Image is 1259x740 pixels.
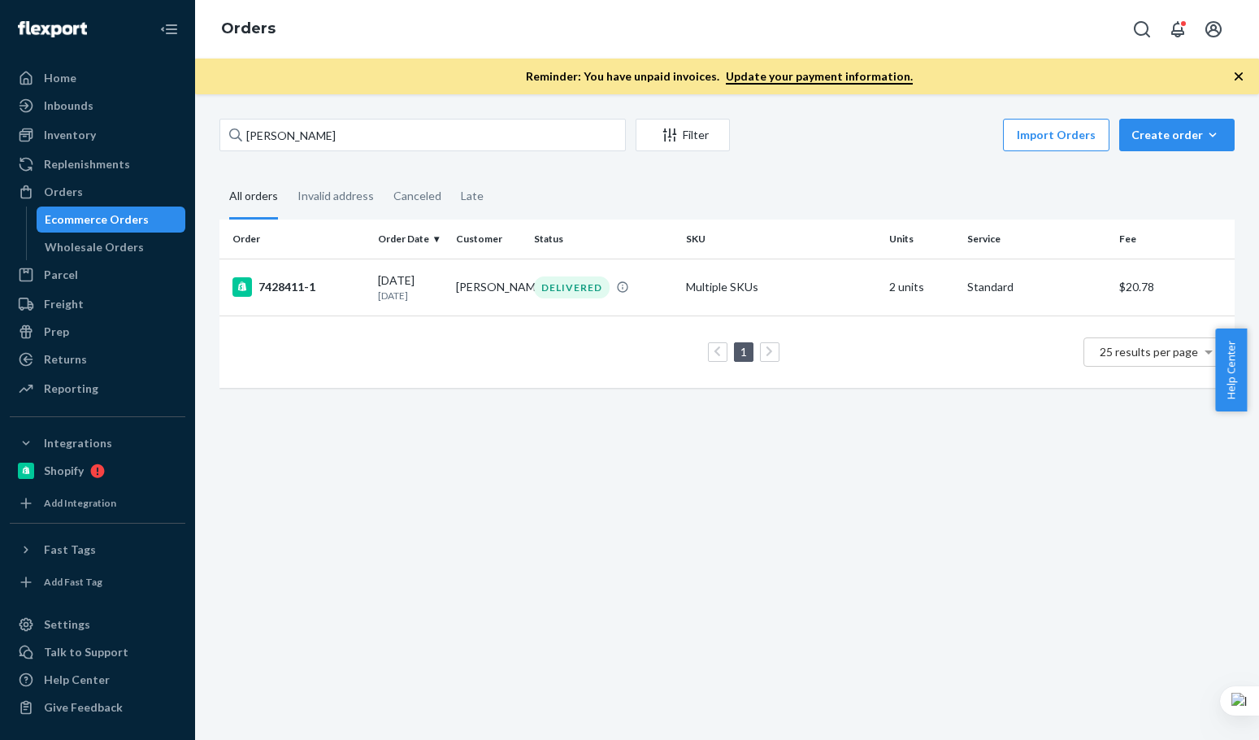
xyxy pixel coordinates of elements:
[44,267,78,283] div: Parcel
[10,490,185,516] a: Add Integration
[1100,345,1198,359] span: 25 results per page
[10,537,185,563] button: Fast Tags
[44,127,96,143] div: Inventory
[10,319,185,345] a: Prep
[378,272,443,303] div: [DATE]
[232,277,365,297] div: 7428411-1
[456,232,521,246] div: Customer
[378,289,443,303] p: [DATE]
[10,179,185,205] a: Orders
[10,639,185,665] a: Talk to Support
[10,458,185,484] a: Shopify
[10,262,185,288] a: Parcel
[883,259,961,316] td: 2 units
[18,21,87,37] img: Flexport logo
[527,220,679,259] th: Status
[636,119,730,151] button: Filter
[219,220,371,259] th: Order
[208,6,289,53] ol: breadcrumbs
[44,699,123,716] div: Give Feedback
[45,211,149,228] div: Ecommerce Orders
[961,220,1113,259] th: Service
[393,175,441,217] div: Canceled
[44,672,110,688] div: Help Center
[219,119,626,151] input: Search orders
[10,65,185,91] a: Home
[883,220,961,259] th: Units
[1119,119,1235,151] button: Create order
[10,122,185,148] a: Inventory
[10,151,185,177] a: Replenishments
[461,175,484,217] div: Late
[44,70,76,86] div: Home
[297,175,374,217] div: Invalid address
[534,276,610,298] div: DELIVERED
[10,612,185,638] a: Settings
[37,207,186,233] a: Ecommerce Orders
[44,542,96,558] div: Fast Tags
[10,667,185,693] a: Help Center
[1161,13,1194,46] button: Open notifications
[44,98,93,114] div: Inbounds
[10,430,185,456] button: Integrations
[44,381,98,397] div: Reporting
[10,376,185,402] a: Reporting
[1215,329,1247,411] button: Help Center
[679,220,883,259] th: SKU
[44,296,84,312] div: Freight
[1113,220,1235,259] th: Fee
[1126,13,1158,46] button: Open Search Box
[1113,259,1235,316] td: $20.78
[10,291,185,317] a: Freight
[44,644,128,660] div: Talk to Support
[44,496,116,510] div: Add Integration
[37,234,186,260] a: Wholesale Orders
[449,259,527,316] td: [PERSON_NAME]
[44,616,90,633] div: Settings
[636,127,729,143] div: Filter
[44,351,87,368] div: Returns
[737,345,750,359] a: Page 1 is your current page
[10,569,185,595] a: Add Fast Tag
[45,239,144,255] div: Wholesale Orders
[1197,13,1230,46] button: Open account menu
[153,13,185,46] button: Close Navigation
[10,694,185,720] button: Give Feedback
[44,463,84,479] div: Shopify
[44,184,83,200] div: Orders
[726,69,913,85] a: Update your payment information.
[221,20,276,37] a: Orders
[44,435,112,451] div: Integrations
[10,346,185,372] a: Returns
[679,259,883,316] td: Multiple SKUs
[44,575,102,589] div: Add Fast Tag
[44,324,69,340] div: Prep
[1131,127,1222,143] div: Create order
[44,156,130,172] div: Replenishments
[229,175,278,220] div: All orders
[1003,119,1109,151] button: Import Orders
[526,68,913,85] p: Reminder: You have unpaid invoices.
[967,279,1106,295] p: Standard
[10,93,185,119] a: Inbounds
[371,220,449,259] th: Order Date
